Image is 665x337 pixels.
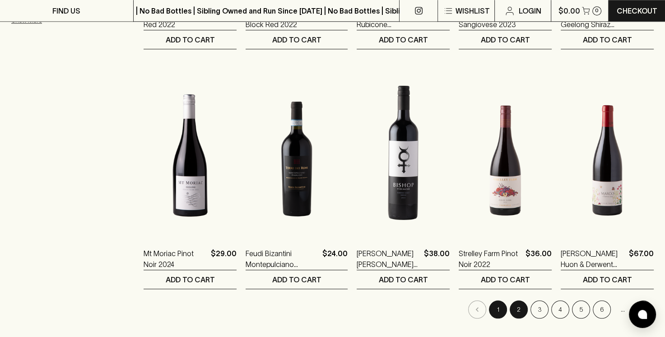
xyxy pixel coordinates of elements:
[481,274,530,285] p: ADD TO CART
[246,30,348,49] button: ADD TO CART
[561,248,625,270] a: [PERSON_NAME] Huon & Derwent Pinot Noir 2023
[561,30,654,49] button: ADD TO CART
[519,5,541,16] p: Login
[246,270,348,289] button: ADD TO CART
[572,300,590,318] button: Go to page 5
[617,5,657,16] p: Checkout
[634,300,652,318] button: Go to next page
[530,300,549,318] button: Go to page 3
[211,248,237,270] p: $29.00
[456,5,490,16] p: Wishlist
[166,34,215,45] p: ADD TO CART
[424,248,450,270] p: $38.00
[561,76,654,234] img: Marco Lubiana Huon & Derwent Pinot Noir 2023
[510,300,528,318] button: Go to page 2
[629,248,654,270] p: $67.00
[357,248,420,270] a: [PERSON_NAME] [PERSON_NAME] 2022
[459,76,552,234] img: Strelley Farm Pinot Noir 2022
[246,76,348,234] img: Feudi Bizantini Montepulciano d’Abruzzo Terre dei Rumi 2022
[525,248,552,270] p: $36.00
[144,248,207,270] a: Mt Moriac Pinot Noir 2024
[246,248,319,270] a: Feudi Bizantini Montepulciano d’Abruzzo [GEOGRAPHIC_DATA][PERSON_NAME] 2022
[144,270,237,289] button: ADD TO CART
[322,248,348,270] p: $24.00
[459,30,552,49] button: ADD TO CART
[614,300,632,318] div: …
[459,270,552,289] button: ADD TO CART
[52,5,80,16] p: FIND US
[144,30,237,49] button: ADD TO CART
[357,76,450,234] img: Ben Glaetzer Bishop Shiraz 2022
[558,5,580,16] p: $0.00
[489,300,507,318] button: page 1
[459,248,522,270] a: Strelley Farm Pinot Noir 2022
[593,300,611,318] button: Go to page 6
[379,34,428,45] p: ADD TO CART
[583,274,632,285] p: ADD TO CART
[272,274,321,285] p: ADD TO CART
[166,274,215,285] p: ADD TO CART
[638,310,647,319] img: bubble-icon
[144,76,237,234] img: Mt Moriac Pinot Noir 2024
[551,300,569,318] button: Go to page 4
[379,274,428,285] p: ADD TO CART
[595,8,599,13] p: 0
[357,30,450,49] button: ADD TO CART
[272,34,321,45] p: ADD TO CART
[561,270,654,289] button: ADD TO CART
[144,300,654,318] nav: pagination navigation
[583,34,632,45] p: ADD TO CART
[357,270,450,289] button: ADD TO CART
[481,34,530,45] p: ADD TO CART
